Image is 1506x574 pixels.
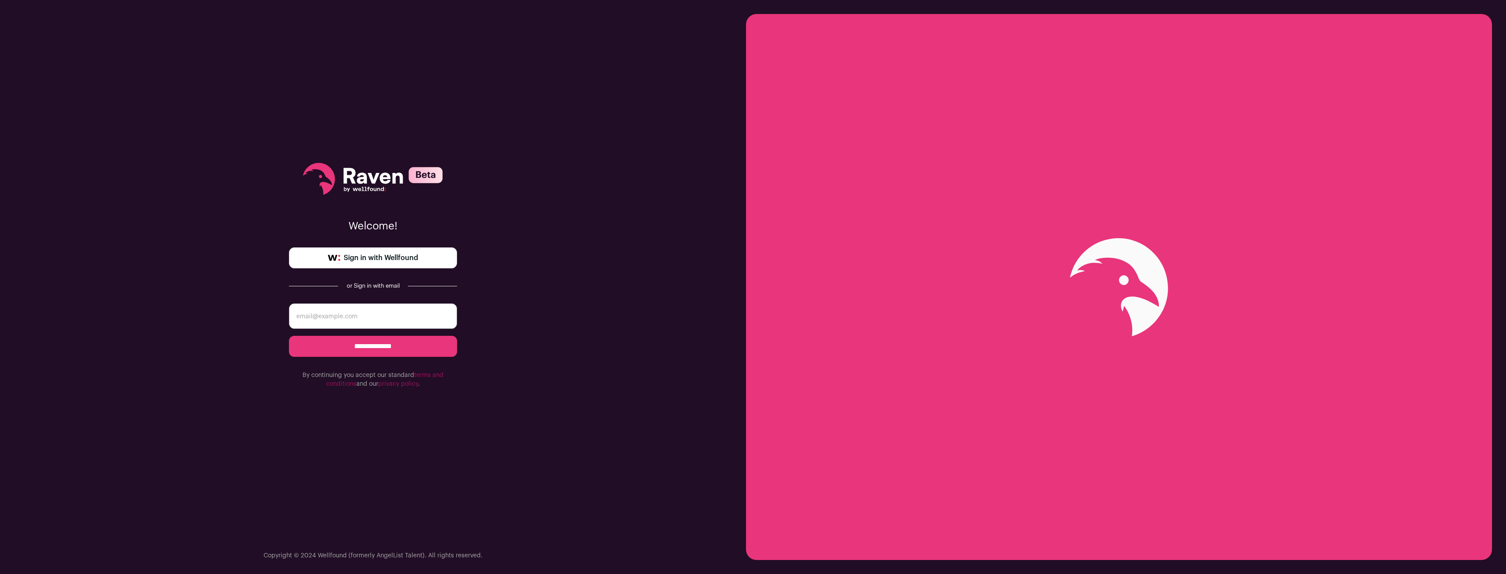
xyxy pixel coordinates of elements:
[378,381,418,387] a: privacy policy
[289,247,457,268] a: Sign in with Wellfound
[289,371,457,388] p: By continuing you accept our standard and our .
[289,303,457,329] input: email@example.com
[289,219,457,233] p: Welcome!
[328,255,340,261] img: wellfound-symbol-flush-black-fb3c872781a75f747ccb3a119075da62bfe97bd399995f84a933054e44a575c4.png
[264,551,482,560] p: Copyright © 2024 Wellfound (formerly AngelList Talent). All rights reserved.
[344,253,418,263] span: Sign in with Wellfound
[345,282,401,289] div: or Sign in with email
